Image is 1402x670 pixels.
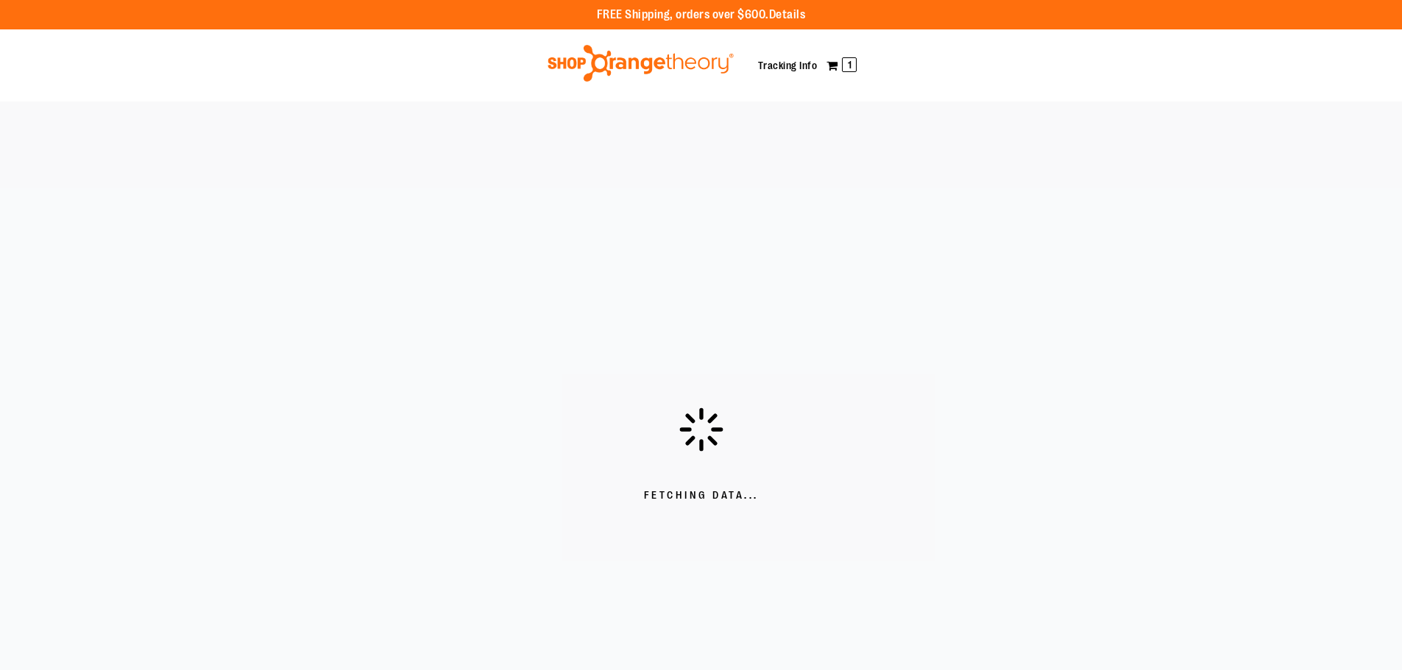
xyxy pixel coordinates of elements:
p: FREE Shipping, orders over $600. [597,7,806,24]
span: 1 [842,57,857,72]
span: Fetching Data... [644,488,759,503]
a: Details [769,8,806,21]
a: Tracking Info [758,60,818,71]
img: Shop Orangetheory [545,45,736,82]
